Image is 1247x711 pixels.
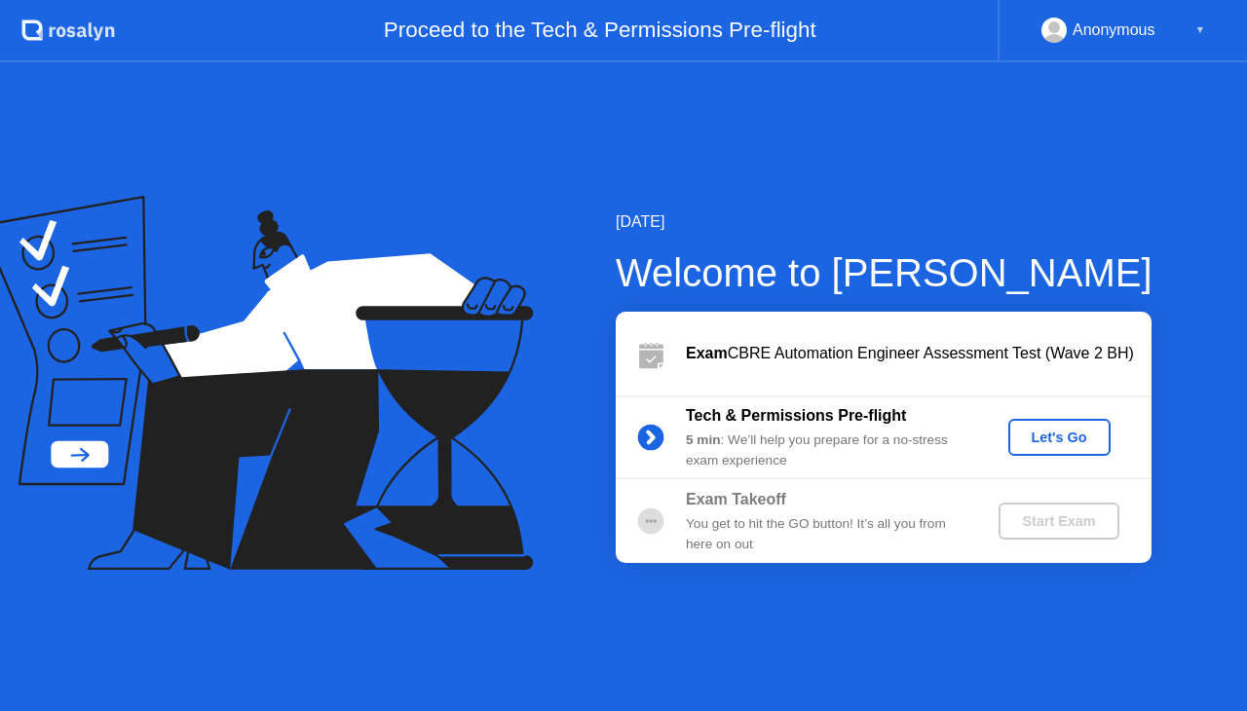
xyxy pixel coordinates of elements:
[616,243,1153,302] div: Welcome to [PERSON_NAME]
[686,345,728,361] b: Exam
[686,432,721,447] b: 5 min
[686,514,966,554] div: You get to hit the GO button! It’s all you from here on out
[999,503,1118,540] button: Start Exam
[616,210,1153,234] div: [DATE]
[1073,18,1155,43] div: Anonymous
[686,430,966,470] div: : We’ll help you prepare for a no-stress exam experience
[686,491,786,507] b: Exam Takeoff
[1008,419,1111,456] button: Let's Go
[686,342,1152,365] div: CBRE Automation Engineer Assessment Test (Wave 2 BH)
[1016,430,1103,445] div: Let's Go
[686,407,906,424] b: Tech & Permissions Pre-flight
[1195,18,1205,43] div: ▼
[1006,513,1111,529] div: Start Exam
